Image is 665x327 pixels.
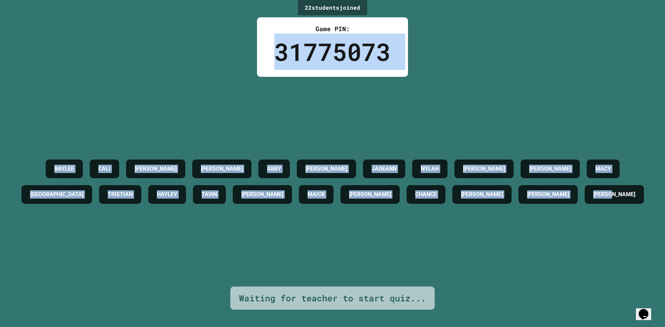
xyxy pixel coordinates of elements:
div: Waiting for teacher to start quiz... [239,292,426,305]
div: Game PIN: [274,24,391,34]
h4: [GEOGRAPHIC_DATA] [30,190,83,199]
h4: [PERSON_NAME] [305,165,347,173]
h4: [PERSON_NAME] [201,165,243,173]
div: 31775073 [274,34,391,70]
h4: [PERSON_NAME] [529,165,571,173]
h4: MACY [595,165,611,173]
h4: MAICK [308,190,325,199]
h4: CALI [98,165,110,173]
h4: HAYLEY [157,190,177,199]
h4: CHANCE [415,190,437,199]
h4: JADEANN [372,165,397,173]
h4: TRISTIAN [108,190,133,199]
h4: BAYLEE [54,165,74,173]
iframe: chat widget [636,299,658,320]
h4: ABBY [267,165,281,173]
h4: [PERSON_NAME] [463,165,505,173]
h4: [PERSON_NAME] [135,165,177,173]
h4: [PERSON_NAME] [593,190,635,199]
h4: [PERSON_NAME] [461,190,503,199]
h4: NYLAH [421,165,439,173]
h4: [PERSON_NAME] [241,190,283,199]
h4: [PERSON_NAME] [349,190,391,199]
h4: TAVIN [202,190,217,199]
h4: [PERSON_NAME] [527,190,569,199]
